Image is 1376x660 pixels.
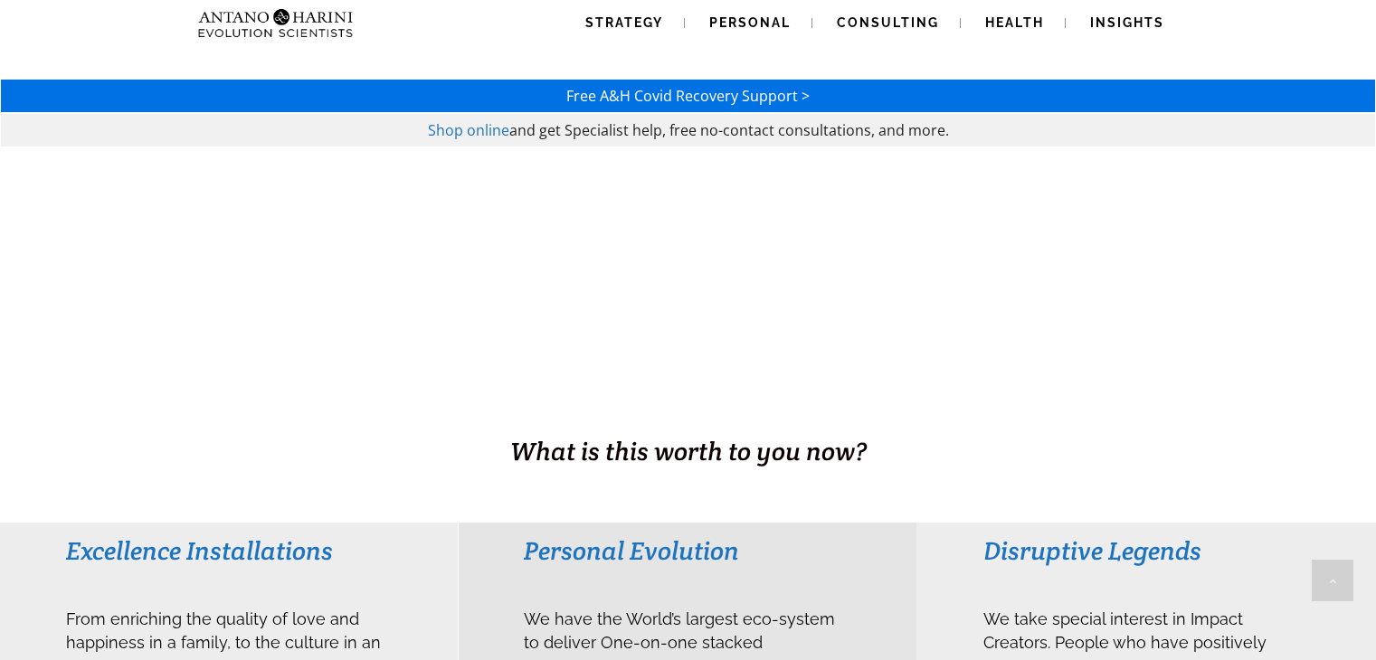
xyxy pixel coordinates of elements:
[524,534,850,567] h3: Personal Evolution
[1090,15,1164,30] span: Insights
[837,15,939,30] span: Consulting
[510,435,867,467] span: What is this worth to you now?
[66,534,393,567] h3: Excellence Installations
[566,86,810,106] a: Free A&H Covid Recovery Support >
[509,120,949,140] span: and get Specialist help, free no-contact consultations, and more.
[983,534,1310,567] h3: Disruptive Legends
[2,395,1374,433] h1: BUSINESS. HEALTH. Family. Legacy
[985,15,1044,30] span: Health
[428,120,509,140] a: Shop online
[585,15,663,30] span: Strategy
[709,15,791,30] span: Personal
